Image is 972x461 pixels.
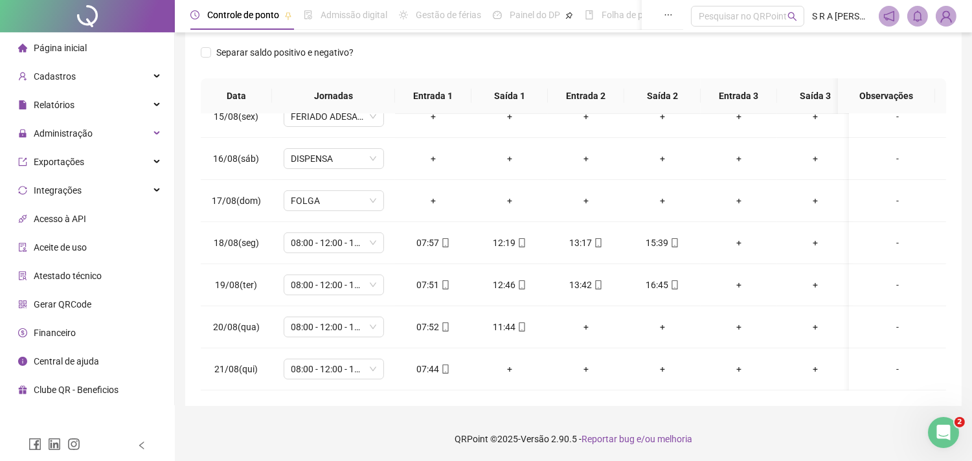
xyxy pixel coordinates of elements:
[440,322,450,332] span: mobile
[635,320,690,334] div: +
[18,243,27,252] span: audit
[482,194,537,208] div: +
[787,194,843,208] div: +
[593,238,603,247] span: mobile
[34,271,102,281] span: Atestado técnico
[440,365,450,374] span: mobile
[399,10,408,19] span: sun
[405,152,461,166] div: +
[34,242,87,253] span: Aceite de uso
[669,280,679,289] span: mobile
[395,78,471,114] th: Entrada 1
[848,89,925,103] span: Observações
[558,362,614,376] div: +
[711,362,767,376] div: +
[928,417,959,448] iframe: Intercom live chat
[602,10,684,20] span: Folha de pagamento
[565,12,573,19] span: pushpin
[216,280,258,290] span: 19/08(ter)
[405,109,461,124] div: +
[558,152,614,166] div: +
[883,10,895,22] span: notification
[18,271,27,280] span: solution
[34,43,87,53] span: Página inicial
[521,434,549,444] span: Versão
[516,280,526,289] span: mobile
[34,214,86,224] span: Acesso à API
[291,317,376,337] span: 08:00 - 12:00 - 13:00 - 17:00
[416,10,481,20] span: Gestão de férias
[18,186,27,195] span: sync
[711,109,767,124] div: +
[291,191,376,210] span: FOLGA
[787,236,843,250] div: +
[48,438,61,451] span: linkedin
[291,275,376,295] span: 08:00 - 12:00 - 13:00 - 17:00
[291,233,376,253] span: 08:00 - 12:00 - 13:00 - 17:00
[787,320,843,334] div: +
[34,185,82,196] span: Integrações
[548,78,624,114] th: Entrada 2
[859,194,936,208] div: -
[936,6,956,26] img: 52793
[214,153,260,164] span: 16/08(sáb)
[669,238,679,247] span: mobile
[405,194,461,208] div: +
[711,278,767,292] div: +
[593,280,603,289] span: mobile
[482,109,537,124] div: +
[67,438,80,451] span: instagram
[201,78,272,114] th: Data
[635,236,690,250] div: 15:39
[711,236,767,250] div: +
[190,10,199,19] span: clock-circle
[304,10,313,19] span: file-done
[18,214,27,223] span: api
[516,238,526,247] span: mobile
[405,362,461,376] div: 07:44
[859,320,936,334] div: -
[787,362,843,376] div: +
[18,328,27,337] span: dollar
[34,71,76,82] span: Cadastros
[812,9,871,23] span: S R A [PERSON_NAME]
[34,328,76,338] span: Financeiro
[558,194,614,208] div: +
[510,10,560,20] span: Painel do DP
[482,362,537,376] div: +
[321,10,387,20] span: Admissão digital
[558,320,614,334] div: +
[558,278,614,292] div: 13:42
[838,78,935,114] th: Observações
[859,109,936,124] div: -
[34,356,99,366] span: Central de ajuda
[213,322,260,332] span: 20/08(qua)
[291,107,376,126] span: FERIADO ADESÃO DO PARÁ
[582,434,692,444] span: Reportar bug e/ou melhoria
[34,100,74,110] span: Relatórios
[440,238,450,247] span: mobile
[272,78,395,114] th: Jornadas
[18,100,27,109] span: file
[291,359,376,379] span: 08:00 - 12:00 - 13:00 - 17:00
[558,109,614,124] div: +
[955,417,965,427] span: 2
[664,10,673,19] span: ellipsis
[28,438,41,451] span: facebook
[859,278,936,292] div: -
[635,194,690,208] div: +
[635,278,690,292] div: 16:45
[516,322,526,332] span: mobile
[711,152,767,166] div: +
[405,278,461,292] div: 07:51
[471,78,548,114] th: Saída 1
[787,12,797,21] span: search
[34,385,119,395] span: Clube QR - Beneficios
[711,194,767,208] div: +
[137,441,146,450] span: left
[34,128,93,139] span: Administração
[635,152,690,166] div: +
[18,385,27,394] span: gift
[18,300,27,309] span: qrcode
[711,320,767,334] div: +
